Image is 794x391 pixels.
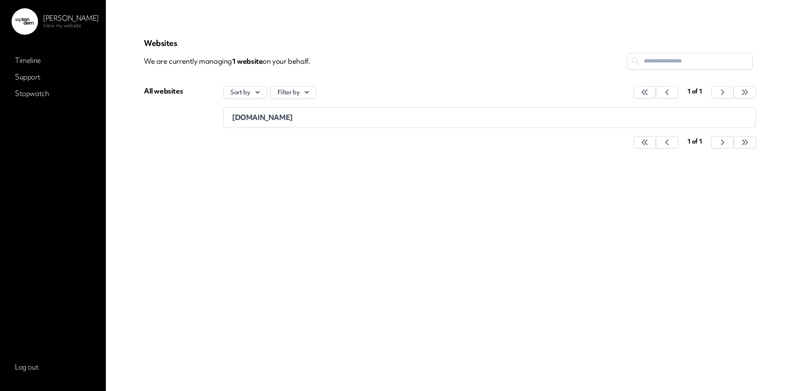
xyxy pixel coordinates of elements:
[12,360,94,374] a: Log out
[43,22,81,29] a: View my website
[12,70,94,84] a: Support
[687,137,703,146] span: 1 of 1
[232,113,293,122] span: [DOMAIN_NAME]
[144,38,756,48] p: Websites
[270,86,317,99] button: Filter by
[144,86,183,96] div: All websites
[12,53,94,68] a: Timeline
[144,53,627,70] p: We are currently managing on your behalf.
[223,86,267,99] button: Sort by
[12,86,94,101] a: Stopwatch
[687,87,703,96] span: 1 of 1
[232,56,263,66] span: 1 website
[43,14,99,22] p: [PERSON_NAME]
